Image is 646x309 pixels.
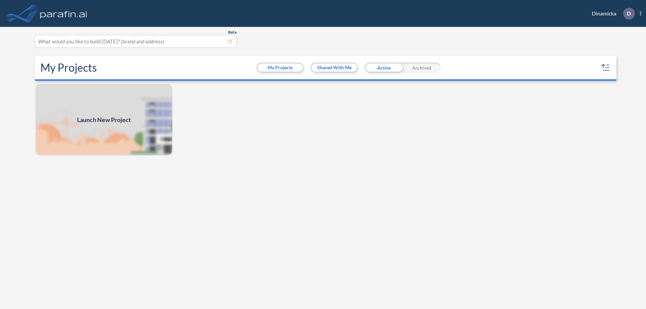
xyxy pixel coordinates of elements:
[627,10,631,16] p: D
[35,83,173,156] img: add
[403,63,441,73] div: Archived
[39,7,88,20] img: logo
[35,83,173,156] a: Launch New Project
[228,30,237,35] span: Beta
[257,64,303,72] button: My Projects
[600,62,611,73] button: sort
[365,63,403,73] div: Active
[77,115,131,124] span: Launch New Project
[582,8,641,20] div: Dinamicka
[40,61,97,74] h2: My Projects
[312,64,357,72] button: Shared With Me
